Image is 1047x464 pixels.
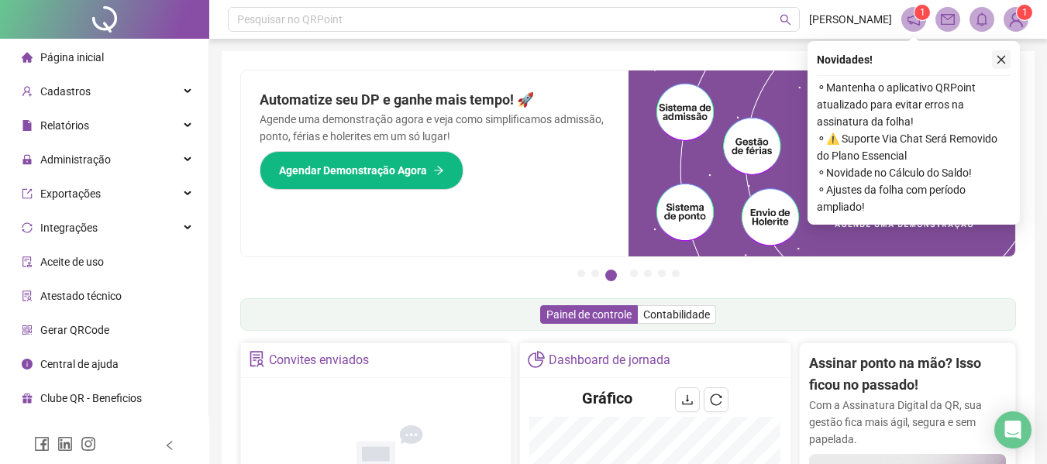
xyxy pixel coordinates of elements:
[658,270,666,277] button: 6
[22,86,33,97] span: user-add
[1004,8,1028,31] img: 89309
[22,290,33,301] span: solution
[817,51,873,68] span: Novidades !
[269,347,369,373] div: Convites enviados
[40,187,101,200] span: Exportações
[260,111,610,145] p: Agende uma demonstração agora e veja como simplificamos admissão, ponto, férias e holerites em um...
[40,324,109,336] span: Gerar QRCode
[433,165,444,176] span: arrow-right
[577,270,585,277] button: 1
[994,411,1032,449] div: Open Intercom Messenger
[996,54,1007,65] span: close
[629,70,1016,256] img: banner%2Fd57e337e-a0d3-4837-9615-f134fc33a8e6.png
[809,352,1006,397] h2: Assinar ponto na mão? Isso ficou no passado!
[681,394,694,406] span: download
[40,358,119,370] span: Central de ajuda
[817,79,1011,130] span: ⚬ Mantenha o aplicativo QRPoint atualizado para evitar erros na assinatura da folha!
[22,52,33,63] span: home
[1022,7,1028,18] span: 1
[591,270,599,277] button: 2
[40,290,122,302] span: Atestado técnico
[710,394,722,406] span: reload
[1017,5,1032,20] sup: Atualize o seu contato no menu Meus Dados
[914,5,930,20] sup: 1
[22,120,33,131] span: file
[40,392,142,404] span: Clube QR - Beneficios
[260,89,610,111] h2: Automatize seu DP e ganhe mais tempo! 🚀
[920,7,925,18] span: 1
[22,256,33,267] span: audit
[249,351,265,367] span: solution
[672,270,680,277] button: 7
[809,397,1006,448] p: Com a Assinatura Digital da QR, sua gestão fica mais ágil, segura e sem papelada.
[817,130,1011,164] span: ⚬ ⚠️ Suporte Via Chat Será Removido do Plano Essencial
[22,325,33,335] span: qrcode
[630,270,638,277] button: 4
[907,12,921,26] span: notification
[40,85,91,98] span: Cadastros
[22,188,33,199] span: export
[643,308,710,321] span: Contabilidade
[164,440,175,451] span: left
[975,12,989,26] span: bell
[40,119,89,132] span: Relatórios
[605,270,617,281] button: 3
[260,151,463,190] button: Agendar Demonstração Agora
[546,308,632,321] span: Painel de controle
[809,11,892,28] span: [PERSON_NAME]
[279,162,427,179] span: Agendar Demonstração Agora
[57,436,73,452] span: linkedin
[40,256,104,268] span: Aceite de uso
[582,387,632,409] h4: Gráfico
[817,181,1011,215] span: ⚬ Ajustes da folha com período ampliado!
[528,351,544,367] span: pie-chart
[22,154,33,165] span: lock
[817,164,1011,181] span: ⚬ Novidade no Cálculo do Saldo!
[22,359,33,369] span: info-circle
[81,436,96,452] span: instagram
[34,436,50,452] span: facebook
[22,393,33,404] span: gift
[941,12,955,26] span: mail
[22,222,33,233] span: sync
[40,222,98,234] span: Integrações
[644,270,652,277] button: 5
[40,51,104,64] span: Página inicial
[40,153,111,166] span: Administração
[549,347,670,373] div: Dashboard de jornada
[780,14,791,26] span: search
